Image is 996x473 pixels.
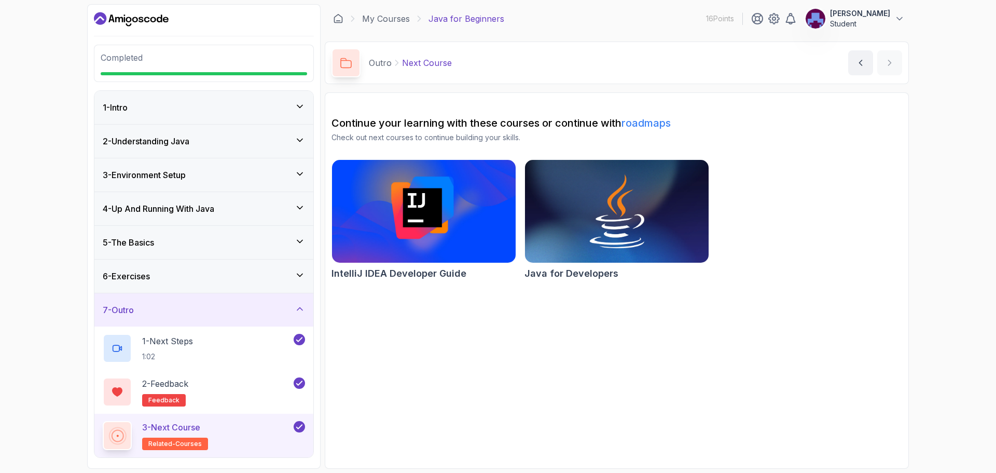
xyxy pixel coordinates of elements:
a: Dashboard [333,13,343,24]
h3: 1 - Intro [103,101,128,114]
button: 6-Exercises [94,260,313,293]
h2: IntelliJ IDEA Developer Guide [331,266,466,281]
p: Check out next courses to continue building your skills. [331,132,902,143]
h3: 5 - The Basics [103,236,154,249]
a: My Courses [362,12,410,25]
p: 1:02 [142,352,193,362]
img: IntelliJ IDEA Developer Guide card [332,160,516,263]
h3: 7 - Outro [103,304,134,316]
button: 7-Outro [94,293,313,327]
h2: Java for Developers [524,266,618,281]
button: user profile image[PERSON_NAME]Student [805,8,905,29]
button: 3-Environment Setup [94,158,313,192]
p: 16 Points [706,13,734,24]
span: Completed [101,52,143,63]
img: user profile image [806,9,825,29]
button: next content [877,50,902,75]
h3: 6 - Exercises [103,270,150,282]
button: 5-The Basics [94,226,313,259]
img: Java for Developers card [525,160,709,263]
h3: 4 - Up And Running With Java [103,202,214,215]
a: IntelliJ IDEA Developer Guide cardIntelliJ IDEA Developer Guide [331,159,516,281]
button: 4-Up And Running With Java [94,192,313,225]
p: [PERSON_NAME] [830,8,890,19]
button: 1-Next Steps1:02 [103,334,305,363]
h2: Continue your learning with these courses or continue with [331,116,902,130]
span: feedback [148,396,179,404]
button: 2-Feedbackfeedback [103,377,305,407]
h3: 2 - Understanding Java [103,135,189,147]
p: Java for Beginners [428,12,504,25]
p: Outro [369,57,392,69]
span: related-courses [148,440,202,448]
button: 2-Understanding Java [94,125,313,158]
a: Dashboard [94,11,169,28]
p: Student [830,19,890,29]
a: roadmaps [621,117,671,129]
h3: 3 - Environment Setup [103,169,186,181]
p: 1 - Next Steps [142,335,193,347]
button: 1-Intro [94,91,313,124]
p: 2 - Feedback [142,377,188,390]
button: previous content [848,50,873,75]
p: 3 - Next Course [142,421,200,434]
button: 3-Next Courserelated-courses [103,421,305,450]
a: Java for Developers cardJava for Developers [524,159,709,281]
p: Next Course [402,57,452,69]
